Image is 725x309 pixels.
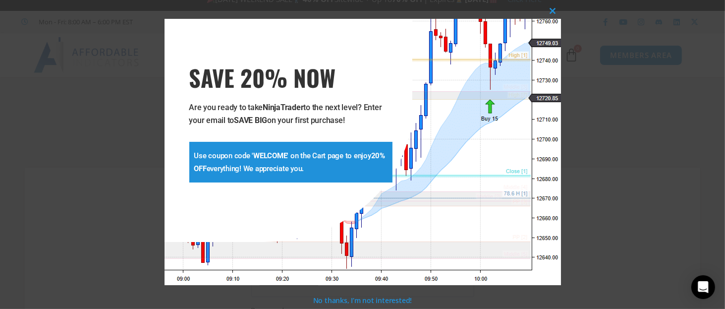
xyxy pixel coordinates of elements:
strong: WELCOME [253,151,287,160]
p: Use coupon code ' ' on the Cart page to enjoy everything! We appreciate you. [194,149,388,175]
strong: SAVE BIG [234,116,267,125]
span: SAVE 20% NOW [189,63,392,91]
p: Are you ready to take to the next level? Enter your email to on your first purchase! [189,101,392,127]
div: Open Intercom Messenger [691,275,715,299]
a: No thanks, I’m not interested! [313,296,412,305]
strong: NinjaTrader [263,103,303,112]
